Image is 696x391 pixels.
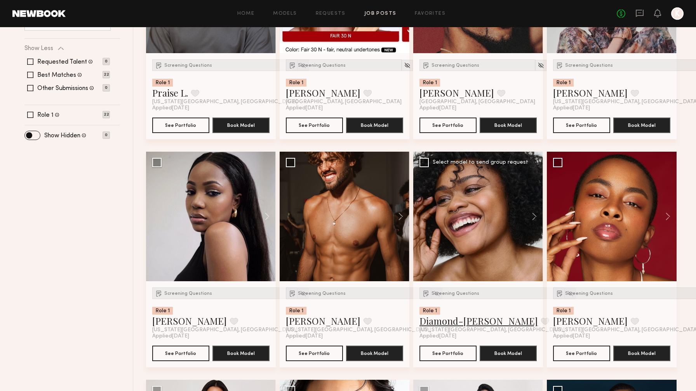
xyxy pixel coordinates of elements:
span: [US_STATE][GEOGRAPHIC_DATA], [GEOGRAPHIC_DATA] [286,327,431,333]
button: Book Model [212,346,270,361]
label: Requested Talent [37,59,87,65]
a: [PERSON_NAME] [419,87,494,99]
button: Book Model [480,346,537,361]
button: Book Model [212,118,270,133]
button: See Portfolio [152,118,209,133]
img: Submission Icon [289,61,296,69]
a: Book Model [613,121,670,128]
img: Submission Icon [289,289,296,297]
button: See Portfolio [152,346,209,361]
button: See Portfolio [419,346,477,361]
div: Applied [DATE] [152,105,270,111]
span: [US_STATE][GEOGRAPHIC_DATA], [GEOGRAPHIC_DATA] [152,99,298,105]
span: [GEOGRAPHIC_DATA], [GEOGRAPHIC_DATA] [286,99,402,105]
a: Job Posts [364,11,397,16]
a: Book Model [480,349,537,356]
div: Role 1 [286,307,306,315]
p: 22 [103,71,110,78]
span: Screening Questions [565,63,613,68]
button: See Portfolio [286,118,343,133]
div: Role 1 [152,79,173,87]
button: Book Model [613,118,670,133]
a: Book Model [212,349,270,356]
button: Book Model [480,118,537,133]
a: Praise L. [152,87,188,99]
p: Show Less [24,45,53,52]
div: Applied [DATE] [553,105,670,111]
span: [US_STATE][GEOGRAPHIC_DATA], [GEOGRAPHIC_DATA] [152,327,298,333]
img: Submission Icon [422,289,430,297]
a: Book Model [480,121,537,128]
span: Screening Questions [298,291,346,296]
span: Screening Questions [298,63,346,68]
div: Role 1 [419,79,440,87]
label: Role 1 [37,112,54,118]
div: Applied [DATE] [419,105,537,111]
img: Submission Icon [422,61,430,69]
a: [PERSON_NAME] [553,87,628,99]
div: Role 1 [286,79,306,87]
a: Requests [316,11,346,16]
img: Submission Icon [155,289,163,297]
span: Screening Questions [432,63,479,68]
a: Book Model [346,121,403,128]
span: Screening Questions [164,291,212,296]
a: [PERSON_NAME] [553,315,628,327]
button: Book Model [346,346,403,361]
div: Role 1 [419,307,440,315]
div: Applied [DATE] [286,333,403,339]
button: See Portfolio [419,118,477,133]
button: Book Model [346,118,403,133]
div: Role 1 [152,307,173,315]
button: See Portfolio [553,346,610,361]
label: Show Hidden [44,133,80,139]
button: Book Model [613,346,670,361]
img: Unhide Model [404,62,411,69]
img: Submission Icon [155,61,163,69]
div: Select model to send group request [433,160,528,165]
a: Book Model [212,121,270,128]
div: Role 1 [553,79,574,87]
div: Role 1 [553,307,574,315]
span: [GEOGRAPHIC_DATA], [GEOGRAPHIC_DATA] [419,99,535,105]
p: 0 [103,58,110,65]
a: Favorites [415,11,445,16]
label: Best Matches [37,72,76,78]
button: See Portfolio [286,346,343,361]
a: Diamond-[PERSON_NAME] [419,315,538,327]
p: 22 [103,111,110,118]
button: See Portfolio [553,118,610,133]
img: Unhide Model [538,62,544,69]
label: Other Submissions [37,85,88,92]
a: [PERSON_NAME] [286,315,360,327]
p: 0 [103,84,110,92]
img: Submission Icon [556,289,564,297]
span: [US_STATE][GEOGRAPHIC_DATA], [GEOGRAPHIC_DATA] [419,327,565,333]
a: K [671,7,684,20]
div: Applied [DATE] [419,333,537,339]
p: 0 [103,131,110,139]
a: [PERSON_NAME] [152,315,227,327]
a: [PERSON_NAME] [286,87,360,99]
div: Applied [DATE] [553,333,670,339]
span: Screening Questions [432,291,479,296]
a: Home [237,11,255,16]
a: Book Model [613,349,670,356]
a: Book Model [346,349,403,356]
img: Submission Icon [556,61,564,69]
a: Models [273,11,297,16]
div: Applied [DATE] [286,105,403,111]
span: Screening Questions [565,291,613,296]
span: Screening Questions [164,63,212,68]
div: Applied [DATE] [152,333,270,339]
